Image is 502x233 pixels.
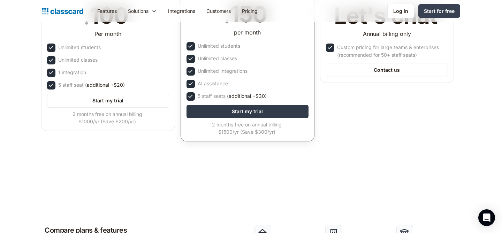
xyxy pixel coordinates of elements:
div: Annual billing only [363,30,411,38]
div: 2 months free on annual billing $1500/yr (Save $300/yr) [187,121,307,135]
a: Start my trial [187,105,309,118]
div: Unlimited Integrations [198,67,248,75]
div: 100 [90,5,128,27]
a: Contact us [326,63,448,77]
a: Integrations [162,3,201,19]
div: Unlimited students [58,44,101,51]
div: Unlimited students [198,42,240,50]
div: Let's chat [334,5,437,27]
div: AI assistance [198,80,228,87]
a: Pricing [236,3,263,19]
a: Start for free [418,4,460,18]
div: Open Intercom Messenger [478,209,495,226]
a: home [42,6,83,16]
div: Unlimited classes [198,55,237,62]
div: 150 [230,3,267,25]
a: Customers [201,3,236,19]
a: Log in [387,4,414,18]
div: $ [85,18,88,27]
div: 5 staff seats [198,92,267,100]
div: 5 staff seat [58,81,125,89]
a: Start my trial [47,94,169,108]
div: Start for free [424,7,455,15]
div: per month [234,28,261,37]
div: Solutions [122,3,162,19]
div: 2 months free on annual billing $1000/yr (Save $200/yr) [47,110,168,125]
div: Log in [393,7,408,15]
div: 1 integration [58,69,86,76]
div: Custom pricing for large teams & enterprises (recommended for 50+ staff seats) [337,44,447,59]
span: (additional +$30) [227,92,267,100]
a: Features [92,3,122,19]
div: Solutions [128,7,149,15]
span: (additional +$20) [85,81,125,89]
div: Unlimited classes [58,56,98,64]
div: Per month [94,30,121,38]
